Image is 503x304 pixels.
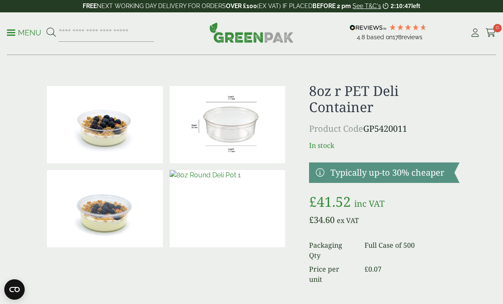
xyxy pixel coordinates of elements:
a: See T&C's [353,3,381,9]
span: 178 [393,34,402,41]
button: Open CMP widget [4,279,25,300]
span: £ [309,192,317,211]
span: £ [309,214,314,226]
img: 8oz Round Deli Pot 1 [170,170,286,247]
i: My Account [470,29,480,37]
img: 8oz R PET Deli Container With Musli (Large) [47,86,163,163]
img: REVIEWS.io [350,25,387,31]
span: ex VAT [337,216,359,225]
strong: BEFORE 2 pm [312,3,351,9]
span: 2:10:47 [390,3,411,9]
span: 4.8 [357,34,367,41]
img: PETdeli_8oz [170,86,286,163]
span: Product Code [309,123,363,134]
dt: Packaging Qty [309,240,354,261]
bdi: 41.52 [309,192,351,211]
span: inc VAT [354,198,384,209]
dt: Price per unit [309,264,354,284]
a: Menu [7,28,41,36]
h1: 8oz r PET Deli Container [309,83,460,116]
a: 0 [486,26,496,39]
dd: Full Case of 500 [364,240,460,261]
p: Menu [7,28,41,38]
p: In stock [309,140,460,151]
p: GP5420011 [309,122,460,135]
span: reviews [402,34,422,41]
strong: OVER £100 [226,3,257,9]
i: Cart [486,29,496,37]
div: 4.78 Stars [389,23,427,31]
strong: FREE [83,3,97,9]
img: GreenPak Supplies [209,22,294,43]
img: 8oz R PET Deli Container With Musli And Lid (Large) [47,170,163,247]
bdi: 0.07 [364,264,382,274]
span: 0 [493,24,502,32]
span: left [411,3,420,9]
span: £ [364,264,368,274]
bdi: 34.60 [309,214,335,226]
span: Based on [367,34,393,41]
